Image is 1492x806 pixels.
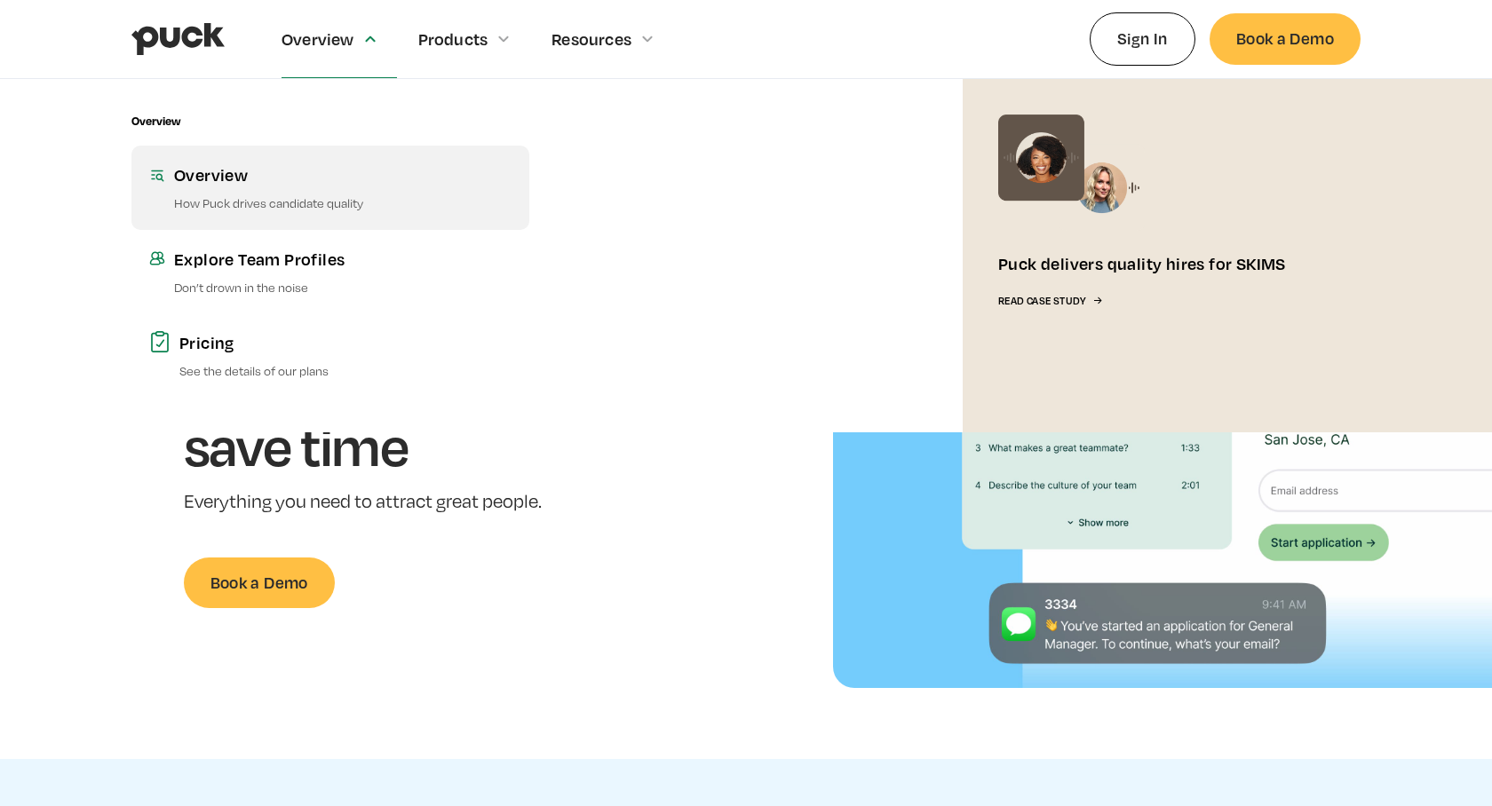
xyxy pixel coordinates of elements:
a: Book a Demo [1210,13,1361,64]
a: Puck delivers quality hires for SKIMSRead Case Study [963,79,1361,432]
p: How Puck drives candidate quality [174,194,512,211]
h1: Get quality candidates, and save time [184,300,606,475]
a: Sign In [1090,12,1195,65]
div: Read Case Study [998,296,1085,307]
p: Everything you need to attract great people. [184,489,606,515]
div: Explore Team Profiles [174,248,512,270]
div: Puck delivers quality hires for SKIMS [998,252,1286,274]
p: Don’t drown in the noise [174,279,512,296]
a: Book a Demo [184,557,335,608]
div: Products [418,29,488,49]
div: Resources [552,29,631,49]
div: Overview [282,29,354,49]
a: Explore Team ProfilesDon’t drown in the noise [131,230,529,313]
div: Overview [174,163,512,186]
a: PricingSee the details of our plans [131,313,529,397]
div: Pricing [179,331,512,353]
a: OverviewHow Puck drives candidate quality [131,146,529,229]
div: Overview [131,115,180,128]
p: See the details of our plans [179,362,512,379]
